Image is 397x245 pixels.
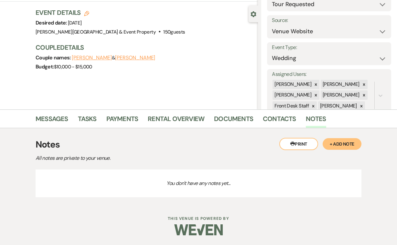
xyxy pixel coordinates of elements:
button: Close lead details [251,11,256,17]
span: Desired date: [36,19,68,26]
label: Source: [272,16,386,25]
button: [PERSON_NAME] [72,55,112,60]
span: & [72,55,155,61]
div: [PERSON_NAME] [273,80,312,89]
a: Rental Overview [148,114,204,128]
a: Documents [214,114,253,128]
p: You don't have any notes yet... [36,169,361,197]
a: Contacts [263,114,296,128]
p: All notes are private to your venue. [36,154,262,162]
span: 150 guests [163,29,185,35]
h3: Event Details [36,8,185,17]
span: [PERSON_NAME][GEOGRAPHIC_DATA] & Event Property [36,29,156,35]
button: [PERSON_NAME] [115,55,155,60]
div: [PERSON_NAME] [273,90,312,100]
button: + Add Note [323,138,361,150]
button: Print [279,138,318,150]
label: Assigned Users: [272,70,386,79]
span: Budget: [36,63,54,70]
span: [DATE] [68,20,81,26]
a: Messages [36,114,68,128]
a: Tasks [78,114,97,128]
a: Notes [306,114,326,128]
img: Weven Logo [174,219,223,241]
h3: Notes [36,138,361,151]
label: Event Type: [272,43,386,52]
a: Payments [106,114,138,128]
span: $10,000 - $15,000 [54,64,92,70]
div: [PERSON_NAME] [321,80,360,89]
span: Couple names: [36,54,72,61]
div: [PERSON_NAME] [321,90,360,100]
div: Front Desk Staff [273,101,310,111]
div: [PERSON_NAME] [318,101,358,111]
h3: Couple Details [36,43,252,52]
